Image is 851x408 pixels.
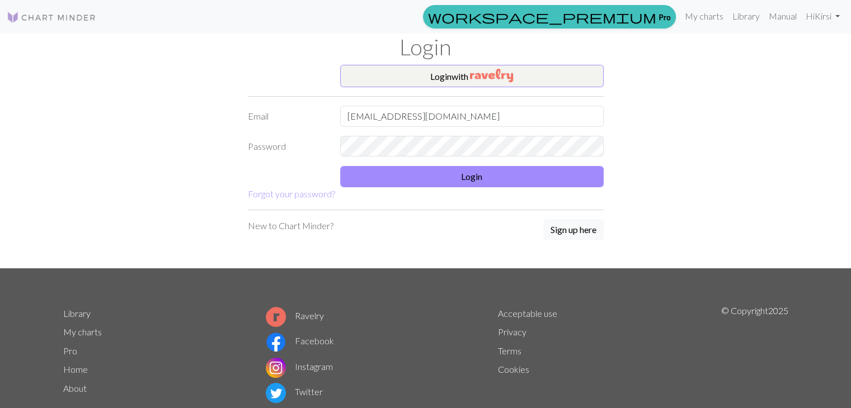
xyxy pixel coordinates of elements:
[498,326,526,337] a: Privacy
[241,106,333,127] label: Email
[266,361,333,372] a: Instagram
[764,5,801,27] a: Manual
[266,386,323,397] a: Twitter
[498,364,529,374] a: Cookies
[801,5,844,27] a: HiKirsi
[721,304,788,406] p: © Copyright 2025
[340,166,604,187] button: Login
[63,383,87,393] a: About
[266,335,334,346] a: Facebook
[470,69,513,82] img: Ravelry
[728,5,764,27] a: Library
[428,9,656,25] span: workspace_premium
[63,345,77,356] a: Pro
[543,219,604,241] a: Sign up here
[498,345,521,356] a: Terms
[266,310,324,321] a: Ravelry
[266,358,286,378] img: Instagram logo
[241,136,333,157] label: Password
[266,307,286,327] img: Ravelry logo
[266,332,286,352] img: Facebook logo
[7,11,96,24] img: Logo
[423,5,676,29] a: Pro
[248,219,333,233] p: New to Chart Minder?
[543,219,604,240] button: Sign up here
[63,308,91,319] a: Library
[498,308,557,319] a: Acceptable use
[63,364,88,374] a: Home
[57,34,795,60] h1: Login
[63,326,102,337] a: My charts
[266,383,286,403] img: Twitter logo
[340,65,604,87] button: Loginwith
[248,188,335,199] a: Forgot your password?
[680,5,728,27] a: My charts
